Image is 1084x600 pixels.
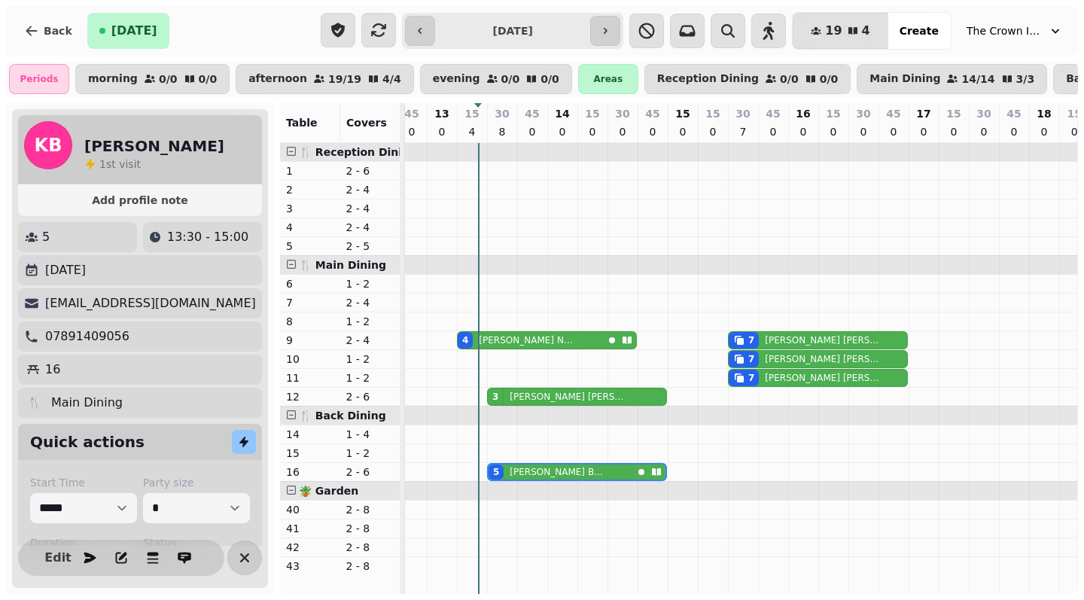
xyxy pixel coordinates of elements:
p: 4 / 4 [382,74,401,84]
p: 1 - 2 [346,446,394,461]
p: 17 [916,106,930,121]
span: 🪴 Garden [299,485,358,497]
p: 19 / 19 [328,74,361,84]
p: 07891409056 [45,327,129,346]
p: 2 - 4 [346,220,394,235]
p: 8 [286,314,334,329]
p: 11 [286,370,334,385]
span: The Crown Inn [967,23,1042,38]
p: 0 / 0 [199,74,218,84]
p: 0 / 0 [540,74,559,84]
button: evening0/00/0 [420,64,572,94]
p: 4 [286,220,334,235]
div: Areas [578,64,638,94]
p: 0 [888,124,900,139]
p: 0 / 0 [780,74,799,84]
p: 7 [286,295,334,310]
p: [PERSON_NAME] [PERSON_NAME] [765,372,884,384]
span: 🍴 Main Dining [299,259,386,271]
label: Start Time [30,475,137,490]
button: Main Dining14/143/3 [857,64,1047,94]
span: Covers [346,117,387,129]
p: Reception Dining [657,73,759,85]
p: 43 [286,559,334,574]
p: visit [99,157,141,172]
p: 40 [286,502,334,517]
button: afternoon19/194/4 [236,64,414,94]
p: 1 [286,163,334,178]
p: 13 [434,106,449,121]
span: Back [44,26,72,36]
p: 3 [286,201,334,216]
p: 0 [586,124,598,139]
p: 13:30 - 15:00 [167,228,248,246]
p: [PERSON_NAME] [PERSON_NAME] [765,334,884,346]
p: 6 [286,276,334,291]
span: 🍴 Reception Dining [299,146,417,158]
p: 14 / 14 [961,74,994,84]
p: 12 [286,389,334,404]
p: 2 - 4 [346,182,394,197]
p: 0 [767,124,779,139]
span: [DATE] [111,25,157,37]
p: 45 [1006,106,1021,121]
p: 0 [556,124,568,139]
button: morning0/00/0 [75,64,230,94]
p: 45 [525,106,539,121]
p: 41 [286,521,334,536]
span: Create [900,26,939,36]
p: 7 [737,124,749,139]
p: [DATE] [45,261,86,279]
p: 15 [946,106,961,121]
p: 2 - 4 [346,201,394,216]
p: 30 [856,106,870,121]
p: 45 [886,106,900,121]
p: 45 [645,106,659,121]
p: 2 - 4 [346,295,394,310]
p: 15 [585,106,599,121]
p: 8 [496,124,508,139]
div: 3 [492,391,498,403]
p: [PERSON_NAME] [PERSON_NAME] [765,353,884,365]
p: 0 [647,124,659,139]
div: 5 [493,466,499,478]
p: 42 [286,540,334,555]
p: 0 [1038,124,1050,139]
p: 30 [495,106,509,121]
p: 1 - 2 [346,370,394,385]
p: 45 [766,106,780,121]
p: 0 / 0 [159,74,178,84]
p: 🍴 [27,394,42,412]
p: 1 - 2 [346,314,394,329]
p: 0 [617,124,629,139]
p: afternoon [248,73,307,85]
span: 🍴 Back Dining [299,410,386,422]
span: st [106,158,119,170]
p: 30 [735,106,750,121]
p: 0 / 0 [820,74,839,84]
p: evening [433,73,480,85]
p: 15 [286,446,334,461]
p: 16 [796,106,810,121]
p: 2 - 5 [346,239,394,254]
p: 0 [797,124,809,139]
div: 7 [748,372,754,384]
label: Status [143,535,250,550]
p: 2 - 6 [346,163,394,178]
p: 0 [677,124,689,139]
p: [PERSON_NAME] North [479,334,574,346]
p: 2 - 6 [346,389,394,404]
p: 2 - 6 [346,464,394,480]
p: 2 [286,182,334,197]
button: [DATE] [87,13,169,49]
p: 9 [286,333,334,348]
label: Duration [30,535,137,550]
p: 30 [615,106,629,121]
p: 2 - 4 [346,333,394,348]
p: 0 [857,124,869,139]
p: [PERSON_NAME] Bolland [510,466,604,478]
button: The Crown Inn [958,17,1072,44]
p: morning [88,73,138,85]
span: Edit [49,552,67,564]
p: 4 [466,124,478,139]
